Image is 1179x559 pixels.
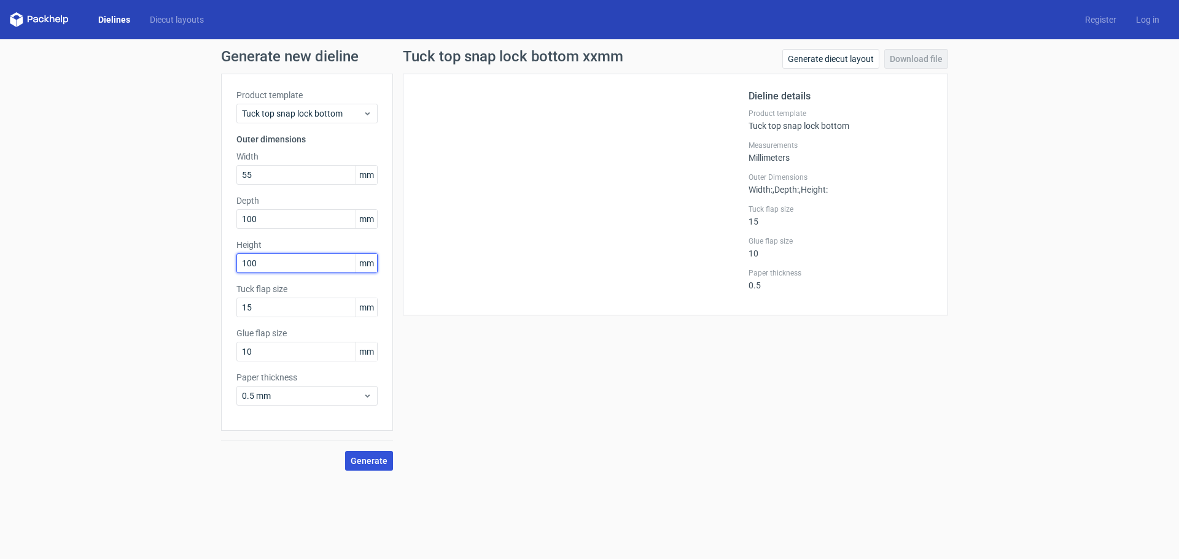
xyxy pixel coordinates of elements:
span: , Depth : [772,185,799,195]
span: mm [356,166,377,184]
h1: Generate new dieline [221,49,958,64]
span: mm [356,298,377,317]
span: mm [356,210,377,228]
label: Tuck flap size [236,283,378,295]
label: Paper thickness [749,268,933,278]
a: Log in [1126,13,1169,26]
label: Glue flap size [749,236,933,246]
label: Outer Dimensions [749,172,933,182]
a: Diecut layouts [140,13,214,26]
button: Generate [345,451,393,471]
span: 0.5 mm [242,390,363,402]
a: Generate diecut layout [782,49,879,69]
span: mm [356,342,377,361]
label: Depth [236,195,378,207]
span: Generate [351,457,387,465]
label: Glue flap size [236,327,378,339]
label: Product template [236,89,378,101]
label: Measurements [749,141,933,150]
div: Tuck top snap lock bottom [749,109,933,131]
label: Tuck flap size [749,204,933,214]
label: Height [236,239,378,251]
a: Register [1075,13,1126,26]
span: , Height : [799,185,828,195]
div: 0.5 [749,268,933,290]
label: Paper thickness [236,371,378,384]
span: Width : [749,185,772,195]
h2: Dieline details [749,89,933,104]
div: Millimeters [749,141,933,163]
span: mm [356,254,377,272]
label: Width [236,150,378,163]
h3: Outer dimensions [236,133,378,145]
h1: Tuck top snap lock bottom xxmm [403,49,623,64]
span: Tuck top snap lock bottom [242,107,363,120]
a: Dielines [88,13,140,26]
div: 15 [749,204,933,226]
label: Product template [749,109,933,118]
div: 10 [749,236,933,258]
